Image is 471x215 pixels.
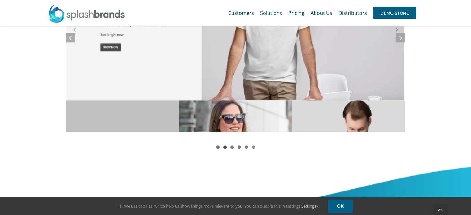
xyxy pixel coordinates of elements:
[328,200,353,213] a: OK
[230,145,234,149] a: 3
[311,11,332,15] span: About Us
[238,145,241,149] a: 4
[216,145,220,149] a: 1
[301,203,319,209] a: Settings
[373,3,416,23] a: DEMO STORE
[228,3,416,23] nav: Main Menu Sticky
[118,203,319,209] span: Hi! We use cookies, which help us show things more relevant to you. You can disable this in setti...
[373,7,416,19] span: DEMO STORE
[252,145,255,149] a: 6
[338,3,367,23] a: Distributors
[228,3,254,23] a: Customers
[245,145,248,149] a: 5
[223,145,227,149] a: 2
[288,3,304,23] a: Pricing
[48,4,125,23] img: SplashBrands.com Logo
[288,11,304,15] span: Pricing
[338,11,367,15] span: Distributors
[260,11,282,15] span: Solutions
[66,127,405,134] a: screely-1684640396101
[228,11,254,15] span: Customers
